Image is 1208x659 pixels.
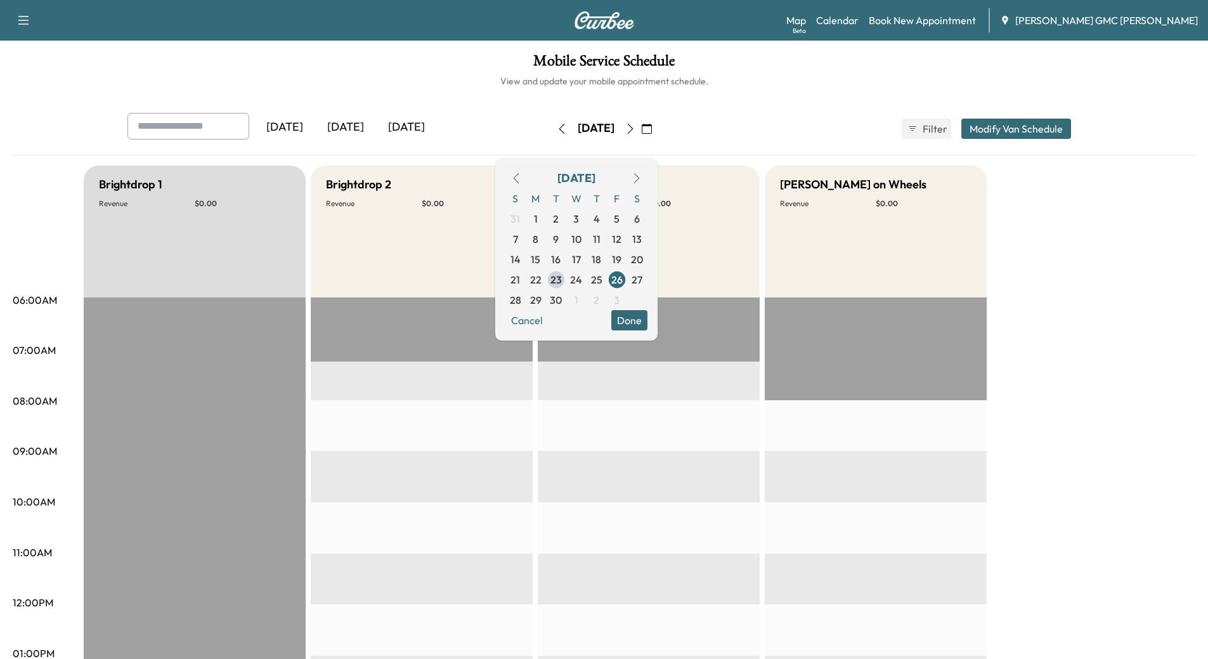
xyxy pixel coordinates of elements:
p: 06:00AM [13,292,57,308]
h5: [PERSON_NAME] on Wheels [780,176,926,193]
span: 20 [631,252,643,267]
span: 26 [611,272,623,287]
span: T [587,188,607,209]
span: 15 [531,252,540,267]
h5: Brightdrop 1 [99,176,162,193]
button: Done [611,310,647,330]
button: Cancel [505,310,549,330]
div: [DATE] [557,169,595,187]
span: M [526,188,546,209]
h5: Brightdrop 2 [326,176,391,193]
span: 5 [614,211,620,226]
span: 21 [510,272,520,287]
p: 10:00AM [13,494,55,509]
p: Revenue [99,199,195,209]
p: $ 0.00 [649,199,744,209]
span: 7 [513,232,518,247]
span: 18 [592,252,601,267]
span: 6 [634,211,640,226]
span: 3 [614,292,620,308]
div: [DATE] [376,113,437,142]
span: S [627,188,647,209]
p: $ 0.00 [195,199,290,209]
span: 19 [612,252,621,267]
a: Book New Appointment [869,13,976,28]
p: $ 0.00 [422,199,517,209]
span: T [546,188,566,209]
button: Filter [902,119,951,139]
span: 30 [550,292,562,308]
span: 28 [510,292,521,308]
a: Calendar [816,13,859,28]
span: 1 [575,292,578,308]
h6: View and update your mobile appointment schedule. [13,75,1195,88]
span: 10 [571,232,581,247]
span: 12 [612,232,621,247]
span: 22 [530,272,542,287]
img: Curbee Logo [574,11,635,29]
span: Filter [923,121,945,136]
span: 2 [553,211,559,226]
span: 23 [550,272,562,287]
span: 2 [594,292,599,308]
span: 29 [530,292,542,308]
span: 16 [551,252,561,267]
span: 27 [632,272,642,287]
span: 9 [553,232,559,247]
span: W [566,188,587,209]
p: Revenue [326,199,422,209]
span: 14 [510,252,521,267]
span: F [607,188,627,209]
h1: Mobile Service Schedule [13,53,1195,75]
p: 09:00AM [13,443,57,459]
span: 3 [573,211,579,226]
span: [PERSON_NAME] GMC [PERSON_NAME] [1015,13,1198,28]
p: $ 0.00 [876,199,971,209]
span: S [505,188,526,209]
span: 25 [591,272,602,287]
div: Beta [793,26,806,36]
span: 24 [570,272,582,287]
button: Modify Van Schedule [961,119,1071,139]
span: 4 [594,211,600,226]
span: 17 [572,252,581,267]
p: Revenue [780,199,876,209]
p: 12:00PM [13,595,53,610]
p: 08:00AM [13,393,57,408]
span: 1 [534,211,538,226]
span: 13 [632,232,642,247]
a: MapBeta [786,13,806,28]
span: 11 [593,232,601,247]
span: 8 [533,232,538,247]
p: 07:00AM [13,343,56,358]
div: [DATE] [315,113,376,142]
div: [DATE] [254,113,315,142]
span: 31 [510,211,520,226]
div: [DATE] [578,121,614,136]
p: 11:00AM [13,545,52,560]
